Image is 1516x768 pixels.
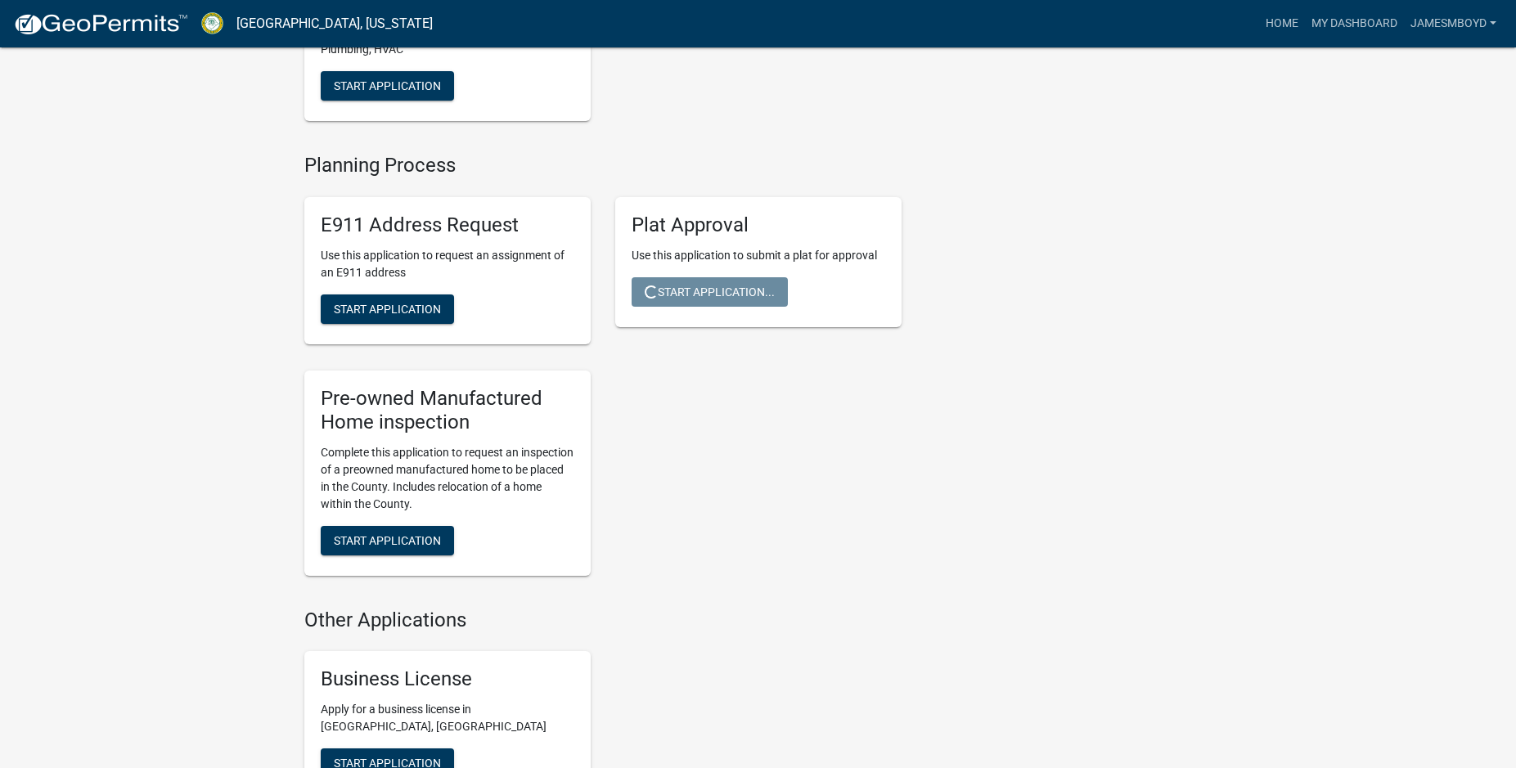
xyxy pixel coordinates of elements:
[321,387,574,434] h5: Pre-owned Manufactured Home inspection
[321,294,454,324] button: Start Application
[321,71,454,101] button: Start Application
[304,154,902,177] h4: Planning Process
[321,213,574,237] h5: E911 Address Request
[321,701,574,735] p: Apply for a business license in [GEOGRAPHIC_DATA], [GEOGRAPHIC_DATA]
[632,247,885,264] p: Use this application to submit a plat for approval
[321,247,574,281] p: Use this application to request an assignment of an E911 address
[321,444,574,513] p: Complete this application to request an inspection of a preowned manufactured home to be placed i...
[334,533,441,546] span: Start Application
[304,609,902,632] h4: Other Applications
[334,303,441,316] span: Start Application
[201,12,223,34] img: Crawford County, Georgia
[645,285,775,299] span: Start Application...
[632,277,788,307] button: Start Application...
[1305,8,1404,39] a: My Dashboard
[321,526,454,555] button: Start Application
[236,10,433,38] a: [GEOGRAPHIC_DATA], [US_STATE]
[1404,8,1503,39] a: jamesmboyd
[1259,8,1305,39] a: Home
[632,213,885,237] h5: Plat Approval
[334,79,441,92] span: Start Application
[321,667,574,691] h5: Business License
